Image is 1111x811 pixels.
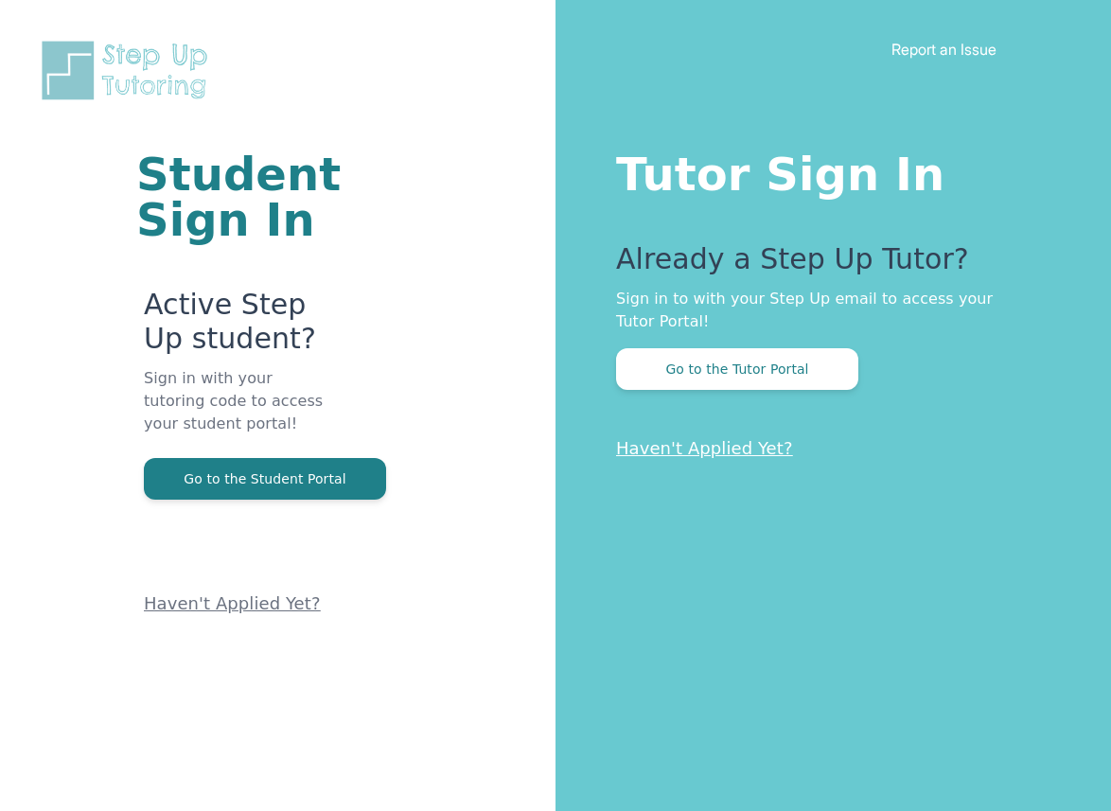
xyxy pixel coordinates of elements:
[616,438,793,458] a: Haven't Applied Yet?
[144,288,328,367] p: Active Step Up student?
[38,38,220,103] img: Step Up Tutoring horizontal logo
[136,151,328,242] h1: Student Sign In
[144,593,321,613] a: Haven't Applied Yet?
[144,367,328,458] p: Sign in with your tutoring code to access your student portal!
[616,288,1035,333] p: Sign in to with your Step Up email to access your Tutor Portal!
[616,348,858,390] button: Go to the Tutor Portal
[616,242,1035,288] p: Already a Step Up Tutor?
[616,144,1035,197] h1: Tutor Sign In
[616,360,858,378] a: Go to the Tutor Portal
[144,469,386,487] a: Go to the Student Portal
[891,40,996,59] a: Report an Issue
[144,458,386,500] button: Go to the Student Portal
